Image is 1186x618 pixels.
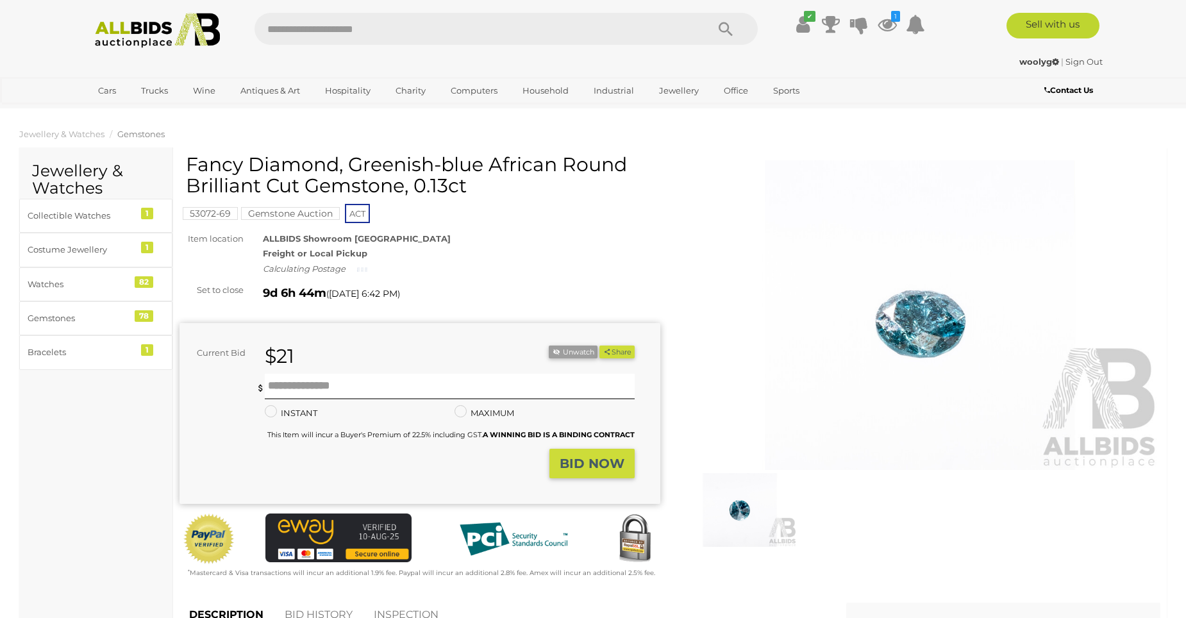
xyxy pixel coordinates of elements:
strong: $21 [265,344,294,368]
strong: ALLBIDS Showroom [GEOGRAPHIC_DATA] [263,233,451,244]
a: Hospitality [317,80,379,101]
a: Collectible Watches 1 [19,199,172,233]
img: small-loading.gif [357,266,367,273]
small: This Item will incur a Buyer's Premium of 22.5% including GST. [267,430,635,439]
img: Secured by Rapid SSL [609,514,660,565]
i: 1 [891,11,900,22]
div: Bracelets [28,345,133,360]
div: 1 [141,242,153,253]
strong: Freight or Local Pickup [263,248,367,258]
div: Item location [170,231,253,246]
a: Gemstones 78 [19,301,172,335]
span: ( ) [326,288,400,299]
div: Watches [28,277,133,292]
img: Fancy Diamond, Greenish-blue African Round Brilliant Cut Gemstone, 0.13ct [683,473,797,546]
strong: woolyg [1019,56,1059,67]
a: Sell with us [1006,13,1099,38]
div: Costume Jewellery [28,242,133,257]
a: Bracelets 1 [19,335,172,369]
a: Gemstone Auction [241,208,340,219]
i: Calculating Postage [263,263,346,274]
button: Search [694,13,758,45]
h1: Fancy Diamond, Greenish-blue African Round Brilliant Cut Gemstone, 0.13ct [186,154,657,196]
a: Watches 82 [19,267,172,301]
span: ACT [345,204,370,223]
label: INSTANT [265,406,317,421]
div: 78 [135,310,153,322]
a: Computers [442,80,506,101]
div: Collectible Watches [28,208,133,223]
a: Household [514,80,577,101]
a: Gemstones [117,129,165,139]
i: ✔ [804,11,815,22]
li: Unwatch this item [549,346,597,359]
span: [DATE] 6:42 PM [329,288,397,299]
div: 82 [135,276,153,288]
h2: Jewellery & Watches [32,162,160,197]
div: Current Bid [180,346,255,360]
mark: 53072-69 [183,207,238,220]
div: 1 [141,344,153,356]
a: woolyg [1019,56,1061,67]
b: Contact Us [1044,85,1093,95]
span: | [1061,56,1064,67]
a: Wine [185,80,224,101]
a: Jewellery & Watches [19,129,104,139]
a: Contact Us [1044,83,1096,97]
button: BID NOW [549,449,635,479]
img: Official PayPal Seal [183,514,235,565]
label: MAXIMUM [455,406,514,421]
div: Set to close [170,283,253,297]
strong: 9d 6h 44m [263,286,326,300]
div: Gemstones [28,311,133,326]
a: 1 [878,13,897,36]
a: Sign Out [1065,56,1103,67]
a: 53072-69 [183,208,238,219]
img: Allbids.com.au [88,13,227,48]
button: Share [599,346,635,359]
a: Charity [387,80,434,101]
button: Unwatch [549,346,597,359]
mark: Gemstone Auction [241,207,340,220]
a: Industrial [585,80,642,101]
b: A WINNING BID IS A BINDING CONTRACT [483,430,635,439]
small: Mastercard & Visa transactions will incur an additional 1.9% fee. Paypal will incur an additional... [188,569,655,577]
img: PCI DSS compliant [449,514,578,565]
a: Costume Jewellery 1 [19,233,172,267]
a: Trucks [133,80,176,101]
a: Sports [765,80,808,101]
img: eWAY Payment Gateway [265,514,412,562]
a: Antiques & Art [232,80,308,101]
a: Cars [90,80,124,101]
img: Fancy Diamond, Greenish-blue African Round Brilliant Cut Gemstone, 0.13ct [680,160,1160,470]
a: [GEOGRAPHIC_DATA] [90,101,197,122]
strong: BID NOW [560,456,624,471]
div: 1 [141,208,153,219]
a: Office [715,80,756,101]
a: Jewellery [651,80,707,101]
a: ✔ [793,13,812,36]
